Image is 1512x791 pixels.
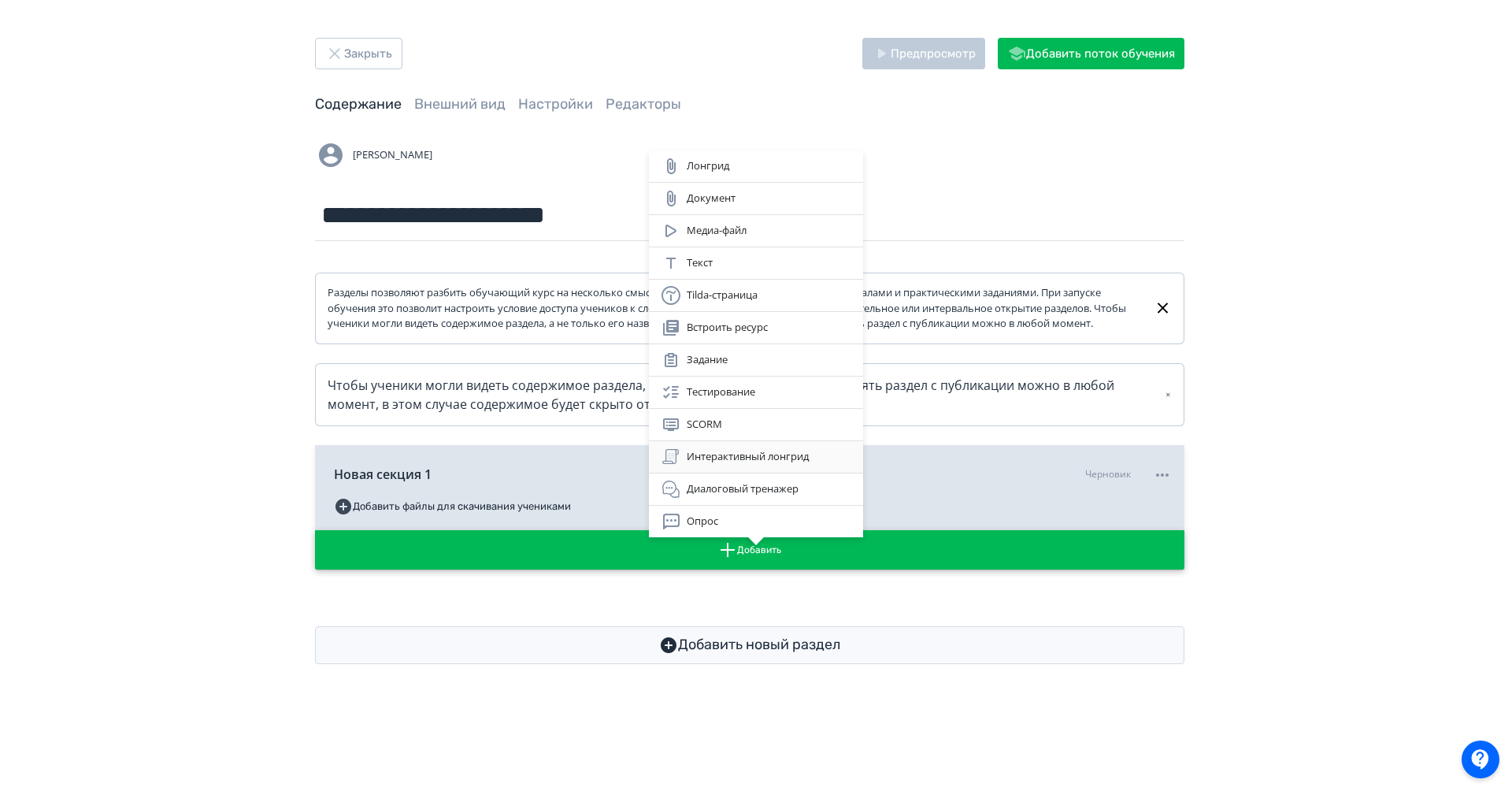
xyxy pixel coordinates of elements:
[661,447,850,466] div: Интерактивный лонгрид
[661,221,850,240] div: Медиа-файл
[661,415,850,434] div: SCORM
[661,157,850,176] div: Лонгрид
[661,480,850,499] div: Диалоговый тренажер
[661,383,850,402] div: Тестирование
[661,351,850,370] div: Задание
[661,286,850,305] div: Tilda-страница
[661,254,850,273] div: Текст
[661,189,850,208] div: Документ
[661,318,850,337] div: Встроить ресурс
[661,512,850,531] div: Опрос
